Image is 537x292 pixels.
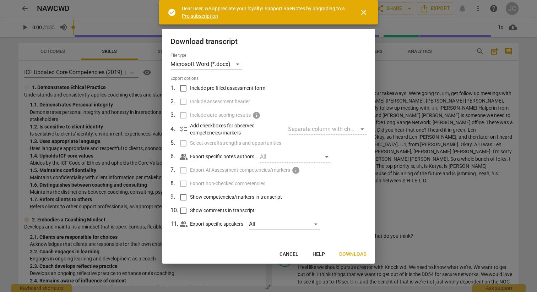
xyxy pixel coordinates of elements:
[170,76,367,82] span: Export options
[190,220,243,228] p: Export specific speakers
[170,164,180,177] td: 7 .
[333,248,372,261] button: Download
[170,191,180,204] td: 9 .
[359,8,368,17] span: close
[170,177,180,191] td: 8 .
[170,54,186,58] label: File type
[170,95,180,109] td: 2 .
[182,13,218,19] a: Pro subscription
[280,251,298,258] span: Cancel
[190,111,251,119] span: Include auto scoring results
[252,111,261,120] span: Upgrade to Teams/Academy plan to implement
[170,137,180,150] td: 5 .
[190,153,254,160] p: Export specific notes authors
[249,219,320,230] div: All
[190,180,265,187] span: Export non-checked competencies
[170,217,180,231] td: 11 .
[292,166,300,175] span: Purchase a subscription to enable
[190,166,290,174] span: Export AI Assessment competencies/markers
[168,8,176,17] span: check_circle
[190,98,250,105] span: Include assessment header
[260,151,331,162] div: All
[339,251,367,258] span: Download
[288,123,367,135] div: Separate column with check marks
[313,251,325,258] span: Help
[182,5,347,20] div: Dear user, we appreciate your loyalty! Support RaeNotes by upgrading to a
[190,84,265,92] span: Include pre-filled assessment form
[179,125,188,133] span: checklist
[179,153,188,161] span: people_alt
[274,248,304,261] button: Cancel
[307,248,331,261] button: Help
[355,4,372,21] button: Close
[170,37,367,46] h2: Download transcript
[190,207,255,214] span: Show comments in transcript
[170,150,180,164] td: 6 .
[179,220,188,228] span: people_alt
[190,193,282,201] span: Show competencies/markers in transcript
[170,109,180,122] td: 3 .
[170,82,180,95] td: 1 .
[190,122,282,137] p: Add checkboxes for observed competencies/markers
[170,204,180,217] td: 10 .
[170,122,180,137] td: 4 .
[190,139,281,147] span: Select overall strengths and opportunities
[170,59,242,70] div: Microsoft Word (*.docx)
